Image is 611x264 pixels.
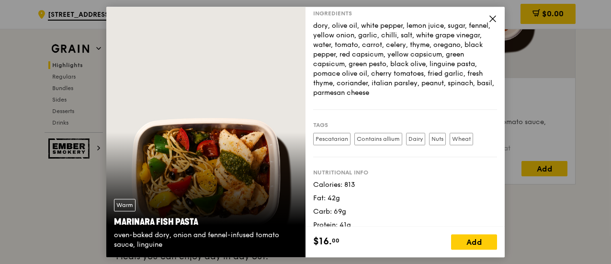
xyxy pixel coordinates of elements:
[313,220,497,230] div: Protein: 41g
[313,234,332,249] span: $16.
[313,180,497,190] div: Calories: 813
[332,237,339,244] span: 00
[429,133,446,145] label: Nuts
[313,10,497,17] div: Ingredients
[313,133,351,145] label: Pescatarian
[406,133,425,145] label: Dairy
[313,207,497,217] div: Carb: 69g
[451,234,497,250] div: Add
[354,133,402,145] label: Contains allium
[313,194,497,203] div: Fat: 42g
[114,215,298,229] div: Marinara Fish Pasta
[450,133,473,145] label: Wheat
[313,121,497,129] div: Tags
[313,21,497,98] div: dory, olive oil, white pepper, lemon juice, sugar, fennel, yellow onion, garlic, chilli, salt, wh...
[313,169,497,176] div: Nutritional info
[114,199,136,211] div: Warm
[114,230,298,250] div: oven-baked dory, onion and fennel-infused tomato sauce, linguine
